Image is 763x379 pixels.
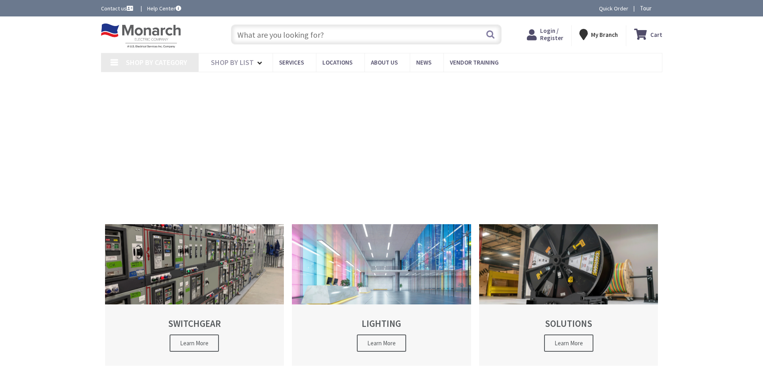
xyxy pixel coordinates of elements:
span: News [416,59,431,66]
span: Vendor Training [450,59,499,66]
h2: SWITCHGEAR [119,318,270,328]
span: Locations [322,59,352,66]
a: Login / Register [527,27,563,42]
span: Shop By Category [126,58,187,67]
span: Shop By List [211,58,254,67]
span: Tour [640,4,660,12]
strong: Cart [650,27,662,42]
img: Monarch Electric Company [101,23,181,48]
strong: My Branch [591,31,618,39]
span: Learn More [170,334,219,352]
a: Help Center [147,4,181,12]
h2: LIGHTING [306,318,457,328]
a: Contact us [101,4,135,12]
span: Login / Register [540,27,563,42]
input: What are you looking for? [231,24,502,45]
a: LIGHTING Learn More [292,224,471,366]
a: Cart [634,27,662,42]
span: Services [279,59,304,66]
span: About Us [371,59,398,66]
a: SWITCHGEAR Learn More [105,224,284,366]
h2: SOLUTIONS [493,318,644,328]
span: Learn More [544,334,593,352]
a: Quick Order [599,4,628,12]
a: SOLUTIONS Learn More [479,224,658,366]
div: My Branch [579,27,618,42]
span: Learn More [357,334,406,352]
